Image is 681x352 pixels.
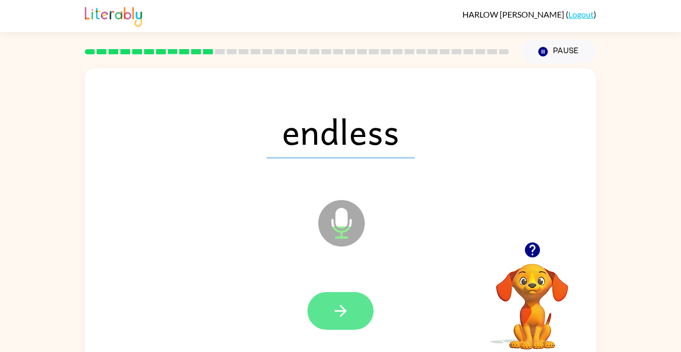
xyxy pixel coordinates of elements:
[568,9,594,19] a: Logout
[521,40,596,64] button: Pause
[481,248,584,351] video: Your browser must support playing .mp4 files to use Literably. Please try using another browser.
[85,4,142,27] img: Literably
[462,9,566,19] span: HARLOW [PERSON_NAME]
[267,104,415,158] span: endless
[462,9,596,19] div: ( )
